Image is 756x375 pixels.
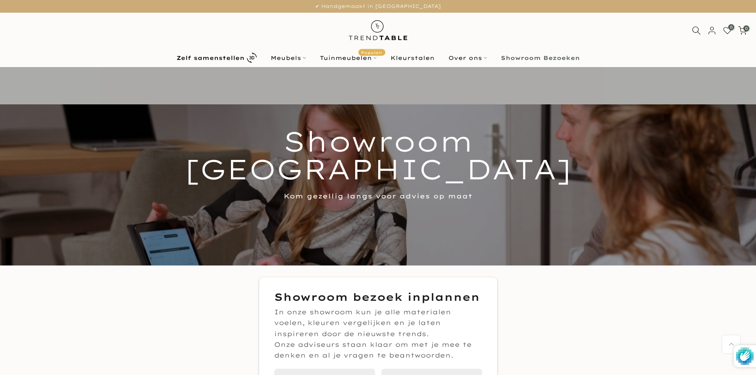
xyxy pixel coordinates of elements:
[274,339,482,361] p: Onze adviseurs staan klaar om met je mee te denken en al je vragen te beantwoorden.
[722,335,740,353] a: Terug naar boven
[343,13,413,48] img: trend-table
[501,55,580,61] b: Showroom Bezoeken
[723,26,732,35] a: 0
[494,53,587,63] a: Showroom Bezoeken
[441,53,494,63] a: Over ons
[358,49,385,56] span: Populair
[1,335,40,374] iframe: toggle-frame
[743,25,749,31] span: 0
[177,55,244,61] b: Zelf samenstellen
[274,289,482,305] h3: Showroom bezoek inplannen
[736,345,754,367] img: Beschermd door hCaptcha
[169,51,264,65] a: Zelf samenstellen
[10,2,746,11] p: ✔ Handgemaakt in [GEOGRAPHIC_DATA]
[728,24,734,30] span: 0
[1,207,156,342] iframe: bot-iframe
[264,53,313,63] a: Meubels
[383,53,441,63] a: Kleurstalen
[274,307,482,339] p: In onze showroom kun je alle materialen voelen, kleuren vergelijken en je laten inspireren door d...
[738,26,747,35] a: 0
[313,53,383,63] a: TuinmeubelenPopulair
